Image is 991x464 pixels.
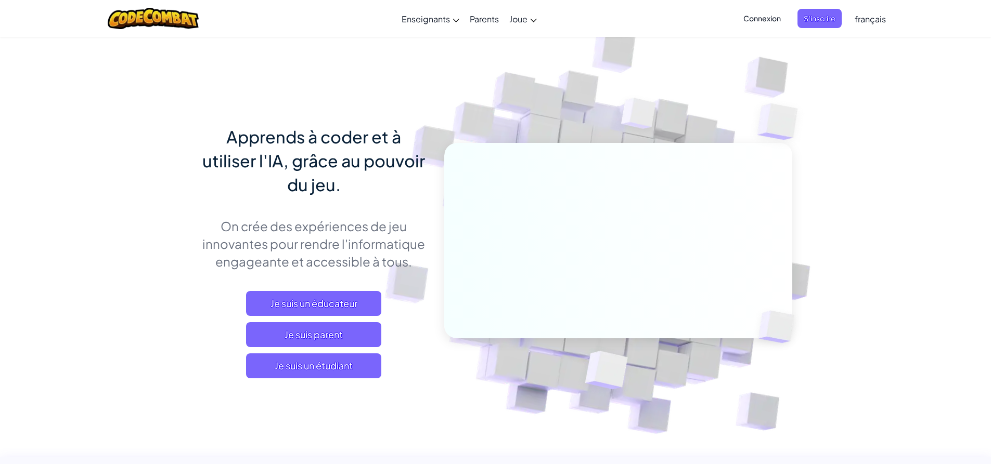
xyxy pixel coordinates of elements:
span: Apprends à coder et à utiliser l'IA, grâce au pouvoir du jeu. [202,126,425,195]
img: Overlap cubes [737,78,827,166]
button: S'inscrire [797,9,842,28]
img: CodeCombat logo [108,8,199,29]
span: Enseignants [402,14,450,24]
span: français [855,14,886,24]
button: Je suis un étudiant [246,353,381,378]
p: On crée des expériences de jeu innovantes pour rendre l'informatique engageante et accessible à t... [199,217,429,270]
a: français [850,5,891,33]
img: Overlap cubes [741,289,819,365]
img: Overlap cubes [601,77,676,155]
span: Joue [509,14,527,24]
a: Enseignants [396,5,465,33]
button: Connexion [737,9,787,28]
a: Je suis parent [246,322,381,347]
a: Je suis un éducateur [246,291,381,316]
img: Overlap cubes [559,329,652,415]
a: Joue [504,5,542,33]
a: Parents [465,5,504,33]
